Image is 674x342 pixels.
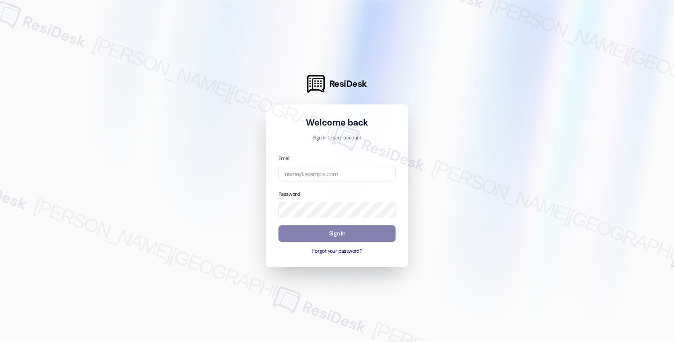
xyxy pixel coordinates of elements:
[307,75,325,93] img: ResiDesk Logo
[329,78,367,90] span: ResiDesk
[278,166,396,182] input: name@example.com
[278,155,290,162] label: Email
[278,134,396,142] p: Sign in to your account
[278,248,396,255] button: Forgot your password?
[278,191,300,198] label: Password
[278,117,396,128] h1: Welcome back
[278,225,396,242] button: Sign In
